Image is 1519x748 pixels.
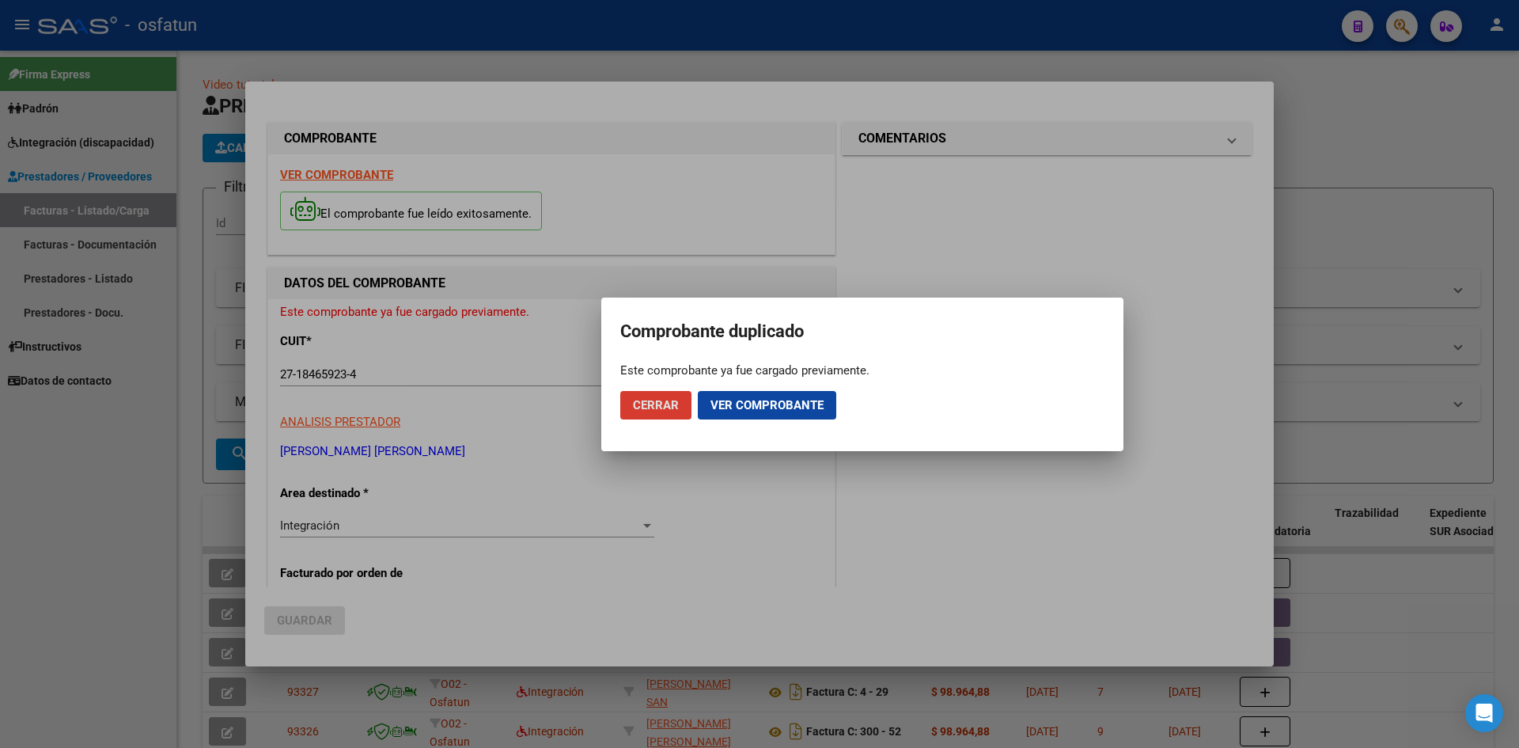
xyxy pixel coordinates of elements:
div: Este comprobante ya fue cargado previamente. [620,363,1104,378]
div: Open Intercom Messenger [1465,694,1503,732]
button: Cerrar [620,391,691,420]
span: Cerrar [633,398,679,412]
button: Ver comprobante [698,391,836,420]
h2: Comprobante duplicado [620,317,1104,347]
span: Ver comprobante [710,398,824,412]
